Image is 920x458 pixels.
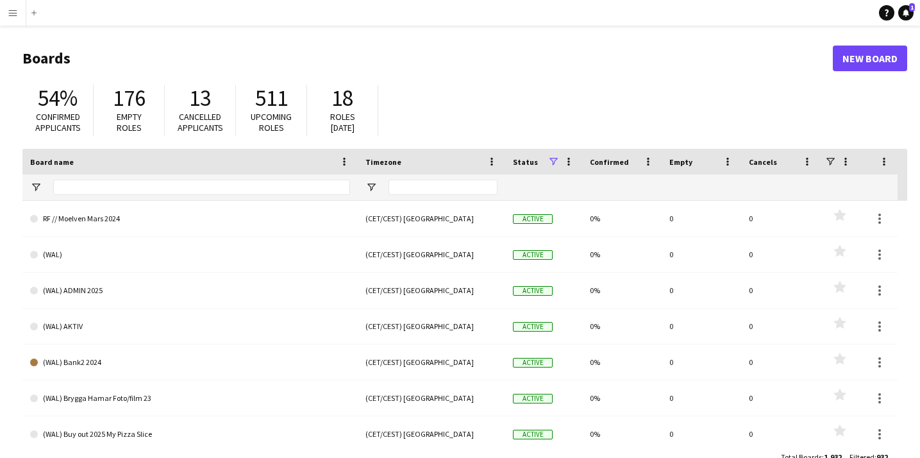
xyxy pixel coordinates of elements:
div: 0 [741,201,821,236]
div: 0 [662,237,741,272]
div: (CET/CEST) [GEOGRAPHIC_DATA] [358,201,505,236]
div: 0 [741,380,821,416]
div: 0 [741,344,821,380]
span: Empty roles [117,111,142,133]
div: 0% [582,416,662,452]
span: Cancelled applicants [178,111,223,133]
span: Active [513,286,553,296]
div: 0% [582,380,662,416]
a: RF // Moelven Mars 2024 [30,201,350,237]
div: (CET/CEST) [GEOGRAPHIC_DATA] [358,344,505,380]
span: 1 [909,3,915,12]
div: 0 [662,380,741,416]
div: (CET/CEST) [GEOGRAPHIC_DATA] [358,380,505,416]
div: 0 [741,237,821,272]
div: 0 [662,344,741,380]
div: (CET/CEST) [GEOGRAPHIC_DATA] [358,237,505,272]
div: (CET/CEST) [GEOGRAPHIC_DATA] [358,273,505,308]
span: Active [513,430,553,439]
span: 511 [255,84,288,112]
button: Open Filter Menu [30,182,42,193]
span: Cancels [749,157,777,167]
div: 0 [662,201,741,236]
span: Board name [30,157,74,167]
span: 176 [113,84,146,112]
a: 1 [898,5,914,21]
span: Confirmed [590,157,629,167]
span: Active [513,358,553,368]
a: (WAL) Bank2 2024 [30,344,350,380]
div: 0 [662,309,741,344]
span: 13 [189,84,211,112]
span: Active [513,322,553,332]
a: New Board [833,46,907,71]
span: 54% [38,84,78,112]
div: 0 [662,416,741,452]
input: Timezone Filter Input [389,180,498,195]
h1: Boards [22,49,833,68]
a: (WAL) [30,237,350,273]
span: Timezone [365,157,401,167]
span: Active [513,250,553,260]
a: (WAL) Buy out 2025 My Pizza Slice [30,416,350,452]
div: 0 [741,273,821,308]
div: 0% [582,309,662,344]
div: 0% [582,273,662,308]
span: Upcoming roles [251,111,292,133]
div: (CET/CEST) [GEOGRAPHIC_DATA] [358,309,505,344]
div: 0 [741,416,821,452]
div: 0% [582,344,662,380]
a: (WAL) AKTIV [30,309,350,344]
span: Roles [DATE] [330,111,355,133]
span: Active [513,394,553,403]
a: (WAL) Brygga Hamar Foto/film 23 [30,380,350,416]
span: Empty [669,157,692,167]
span: Active [513,214,553,224]
div: 0% [582,201,662,236]
span: 18 [331,84,353,112]
div: (CET/CEST) [GEOGRAPHIC_DATA] [358,416,505,452]
div: 0 [662,273,741,308]
div: 0 [741,309,821,344]
input: Board name Filter Input [53,180,350,195]
div: 0% [582,237,662,272]
a: (WAL) ADMIN 2025 [30,273,350,309]
span: Status [513,157,538,167]
button: Open Filter Menu [365,182,377,193]
span: Confirmed applicants [35,111,81,133]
